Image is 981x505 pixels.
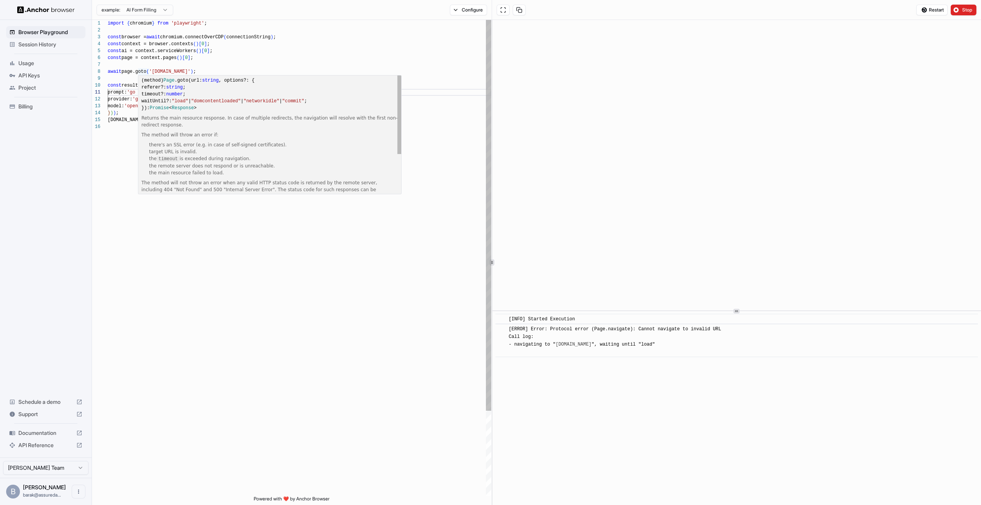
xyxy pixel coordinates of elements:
li: the main resource failed to load. [149,169,398,176]
span: Billing [18,103,82,110]
code: timeout [157,156,180,162]
span: string [166,85,183,90]
span: Documentation [18,429,73,437]
button: Stop [951,5,976,15]
li: target URL is invalid. [149,148,398,155]
div: B [6,485,20,498]
span: 0 [202,41,204,47]
span: | [279,98,282,104]
span: const [108,34,121,40]
span: example: [102,7,120,13]
span: browser = [121,34,146,40]
span: import [108,21,124,26]
span: const [108,48,121,54]
span: barak@assuredallies.com [23,492,61,498]
span: ; [116,110,119,116]
span: referer?: [141,85,166,90]
span: (method) [141,78,164,83]
div: API Keys [6,69,85,82]
span: < [169,105,172,111]
span: API Reference [18,441,73,449]
span: page = context.pages [121,55,177,61]
span: Session History [18,41,82,48]
button: Restart [916,5,948,15]
span: "domcontentloaded" [191,98,241,104]
span: } [108,110,110,116]
span: Promise [150,105,169,111]
span: prompt: [108,90,127,95]
span: chromium [130,21,152,26]
span: ; [183,85,185,90]
a: [DOMAIN_NAME] [556,342,592,347]
span: Restart [929,7,944,13]
span: [ [202,48,204,54]
span: ) [196,41,198,47]
button: Open in full screen [497,5,510,15]
span: 'go to cnn and write the title of the main article [127,90,265,95]
span: provider: [108,97,133,102]
span: Barak Schieber [23,484,66,490]
span: '[DOMAIN_NAME]' [149,69,190,74]
span: "load" [172,98,188,104]
span: [ [182,55,185,61]
button: Configure [450,5,487,15]
li: the remote server does not respond or is unreachable. [149,162,398,169]
span: Schedule a demo [18,398,73,406]
span: 0 [204,48,207,54]
span: const [108,83,121,88]
span: ( [177,55,179,61]
div: 1 [92,20,100,27]
span: ) [190,69,193,74]
span: Usage [18,59,82,67]
img: Anchor Logo [17,6,75,13]
div: Documentation [6,427,85,439]
span: [ERROR] Error: Protocol error (Page.navigate): Cannot navigate to invalid URL Call log: - navigat... [509,326,722,355]
span: ; [304,98,307,104]
span: }): [141,105,150,111]
span: ; [207,41,210,47]
span: > [194,105,197,111]
span: ; [204,21,207,26]
span: ] [188,55,190,61]
span: [DOMAIN_NAME] [108,117,144,123]
span: | [241,98,243,104]
span: { [127,21,130,26]
span: ( [193,41,196,47]
p: The method will throw an error if: [141,131,398,138]
span: ) [199,48,202,54]
span: await [146,34,160,40]
span: } [152,21,154,26]
div: 12 [92,96,100,103]
div: Support [6,408,85,420]
div: 10 [92,82,100,89]
span: 'openai/gpt-oss-120b' [124,103,182,109]
span: ; [273,34,276,40]
span: Page [164,78,175,83]
div: 11 [92,89,100,96]
span: .goto(url: [174,78,202,83]
span: ] [207,48,210,54]
button: Open menu [72,485,85,498]
span: Stop [962,7,973,13]
span: ​ [499,315,503,323]
div: Schedule a demo [6,396,85,408]
div: 16 [92,123,100,130]
span: ) [110,110,113,116]
span: [INFO] Started Execution [509,316,575,322]
span: Response [172,105,194,111]
span: [ [199,41,202,47]
p: The method will not throw an error when any valid HTTP status code is returned by the remote serv... [141,179,398,200]
div: 2 [92,27,100,34]
span: ​ [499,325,503,333]
span: ( [196,48,198,54]
span: model: [108,103,124,109]
div: 15 [92,116,100,123]
div: 6 [92,54,100,61]
div: API Reference [6,439,85,451]
span: ; [210,48,212,54]
span: page.goto [121,69,146,74]
span: string [202,78,218,83]
div: Billing [6,100,85,113]
span: Powered with ❤️ by Anchor Browser [254,496,330,505]
div: Session History [6,38,85,51]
